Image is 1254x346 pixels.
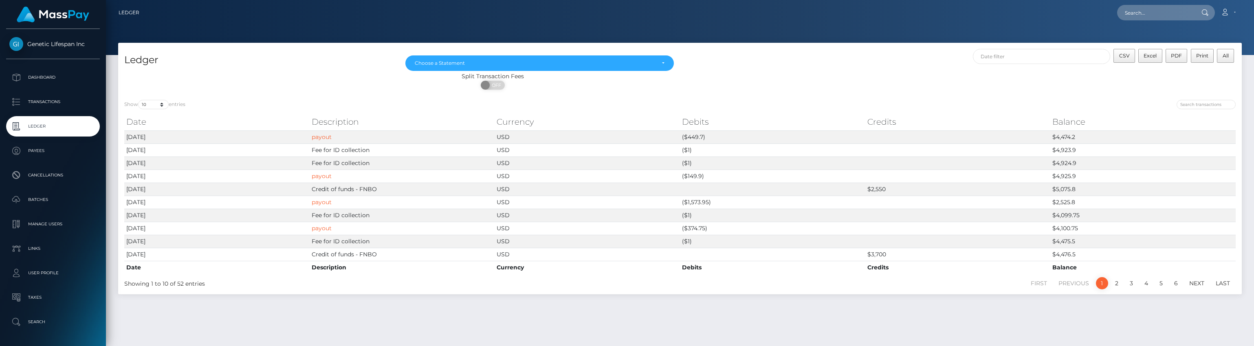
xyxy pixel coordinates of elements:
td: USD [495,196,680,209]
td: [DATE] [124,156,310,170]
p: Transactions [9,96,97,108]
td: [DATE] [124,130,310,143]
span: PDF [1171,53,1182,59]
a: Manage Users [6,214,100,234]
button: All [1217,49,1234,63]
div: Choose a Statement [415,60,656,66]
p: Links [9,242,97,255]
td: Credit of funds - FNBO [310,183,495,196]
td: USD [495,183,680,196]
a: Transactions [6,92,100,112]
th: Debits [680,261,865,274]
td: Fee for ID collection [310,235,495,248]
div: Split Transaction Fees [118,72,867,81]
td: USD [495,235,680,248]
a: 6 [1170,277,1182,289]
td: $4,475.5 [1050,235,1236,248]
th: Date [124,261,310,274]
a: Next [1185,277,1209,289]
td: [DATE] [124,143,310,156]
td: $2,525.8 [1050,196,1236,209]
td: $5,075.8 [1050,183,1236,196]
a: 2 [1111,277,1123,289]
td: $3,700 [865,248,1051,261]
a: 5 [1155,277,1167,289]
p: User Profile [9,267,97,279]
button: Print [1191,49,1214,63]
a: Last [1211,277,1234,289]
p: Dashboard [9,71,97,84]
td: $4,924.9 [1050,156,1236,170]
a: Taxes [6,287,100,308]
a: Batches [6,190,100,210]
span: Print [1196,53,1208,59]
th: Currency [495,261,680,274]
td: ($374.75) [680,222,865,235]
a: payout [312,172,332,180]
button: PDF [1166,49,1188,63]
a: Ledger [119,4,139,21]
td: [DATE] [124,183,310,196]
span: Genetic LIfespan Inc [6,40,100,48]
a: Dashboard [6,67,100,88]
button: Excel [1138,49,1162,63]
td: [DATE] [124,170,310,183]
th: Description [310,114,495,130]
label: Show entries [124,100,185,109]
span: CSV [1119,53,1130,59]
td: ($1) [680,143,865,156]
span: All [1223,53,1229,59]
td: $4,100.75 [1050,222,1236,235]
td: USD [495,248,680,261]
p: Batches [9,194,97,206]
td: $4,923.9 [1050,143,1236,156]
td: $4,476.5 [1050,248,1236,261]
a: Search [6,312,100,332]
th: Date [124,114,310,130]
a: Payees [6,141,100,161]
td: ($1) [680,156,865,170]
td: [DATE] [124,196,310,209]
h4: Ledger [124,53,393,67]
p: Payees [9,145,97,157]
th: Debits [680,114,865,130]
td: USD [495,130,680,143]
span: Excel [1144,53,1157,59]
th: Balance [1050,261,1236,274]
a: Ledger [6,116,100,137]
p: Ledger [9,120,97,132]
td: [DATE] [124,235,310,248]
td: [DATE] [124,222,310,235]
td: ($449.7) [680,130,865,143]
td: USD [495,209,680,222]
a: 3 [1125,277,1137,289]
td: ($1,573.95) [680,196,865,209]
th: Currency [495,114,680,130]
td: $2,550 [865,183,1051,196]
img: Genetic LIfespan Inc [9,37,23,51]
input: Date filter [973,49,1110,64]
p: Taxes [9,291,97,304]
input: Search... [1117,5,1194,20]
a: payout [312,225,332,232]
td: Fee for ID collection [310,156,495,170]
span: OFF [485,81,506,90]
td: ($149.9) [680,170,865,183]
a: User Profile [6,263,100,283]
th: Description [310,261,495,274]
td: USD [495,143,680,156]
select: Showentries [138,100,169,109]
td: $4,099.75 [1050,209,1236,222]
a: payout [312,198,332,206]
div: Showing 1 to 10 of 52 entries [124,276,580,288]
td: $4,474.2 [1050,130,1236,143]
th: Credits [865,114,1051,130]
th: Credits [865,261,1051,274]
button: Choose a Statement [405,55,674,71]
td: [DATE] [124,248,310,261]
p: Search [9,316,97,328]
td: ($1) [680,235,865,248]
a: 1 [1096,277,1108,289]
td: Credit of funds - FNBO [310,248,495,261]
td: USD [495,156,680,170]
